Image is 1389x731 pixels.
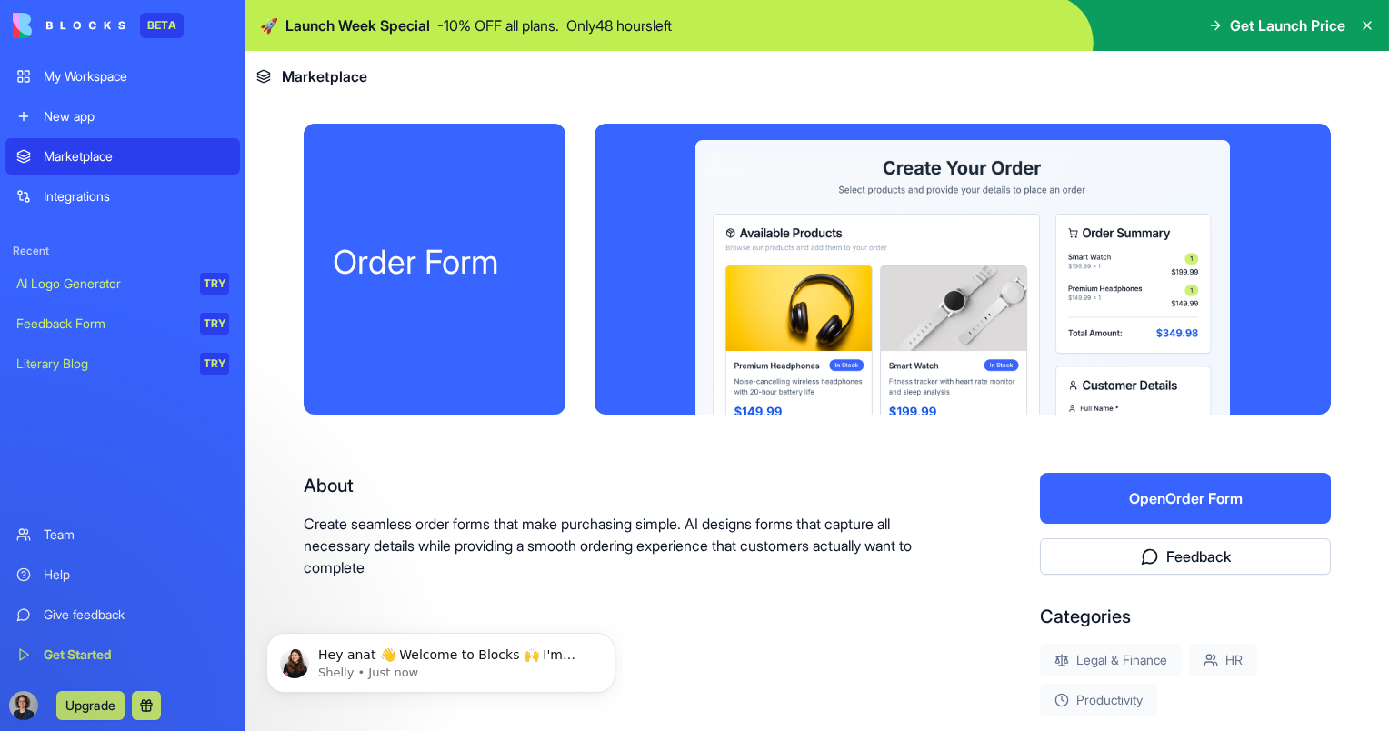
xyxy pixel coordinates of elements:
[5,244,240,258] span: Recent
[5,138,240,175] a: Marketplace
[333,244,536,280] div: Order Form
[140,13,184,38] div: BETA
[5,516,240,553] a: Team
[5,98,240,135] a: New app
[1040,604,1331,629] div: Categories
[5,178,240,215] a: Integrations
[13,13,184,38] a: BETA
[44,147,229,165] div: Marketplace
[5,345,240,382] a: Literary BlogTRY
[9,691,38,720] img: ACg8ocKmbPiIjeUkwmargMNiFneytft60qQufB2zPUABH6L75wims3A6NA=s96-c
[5,58,240,95] a: My Workspace
[1230,15,1345,36] span: Get Launch Price
[44,107,229,125] div: New app
[200,273,229,295] div: TRY
[1040,489,1331,507] a: OpenOrder Form
[44,67,229,85] div: My Workspace
[1189,644,1257,676] div: HR
[285,15,430,36] span: Launch Week Special
[260,15,278,36] span: 🚀
[5,556,240,593] a: Help
[437,15,559,36] p: - 10 % OFF all plans.
[16,355,187,373] div: Literary Blog
[304,473,924,498] div: About
[282,65,367,87] span: Marketplace
[13,13,125,38] img: logo
[5,265,240,302] a: AI Logo GeneratorTRY
[5,305,240,342] a: Feedback FormTRY
[56,696,125,714] a: Upgrade
[5,596,240,633] a: Give feedback
[5,636,240,673] a: Get Started
[44,646,229,664] div: Get Started
[1040,473,1331,524] button: OpenOrder Form
[200,313,229,335] div: TRY
[1040,684,1157,716] div: Productivity
[16,315,187,333] div: Feedback Form
[16,275,187,293] div: AI Logo Generator
[304,513,924,578] p: Create seamless order forms that make purchasing simple. AI designs forms that capture all necess...
[44,566,229,584] div: Help
[1040,644,1182,676] div: Legal & Finance
[56,691,125,720] button: Upgrade
[200,353,229,375] div: TRY
[44,187,229,205] div: Integrations
[1040,538,1331,575] button: Feedback
[566,15,672,36] p: Only 48 hours left
[44,606,229,624] div: Give feedback
[44,526,229,544] div: Team
[259,595,623,722] iframe: Intercom notifications message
